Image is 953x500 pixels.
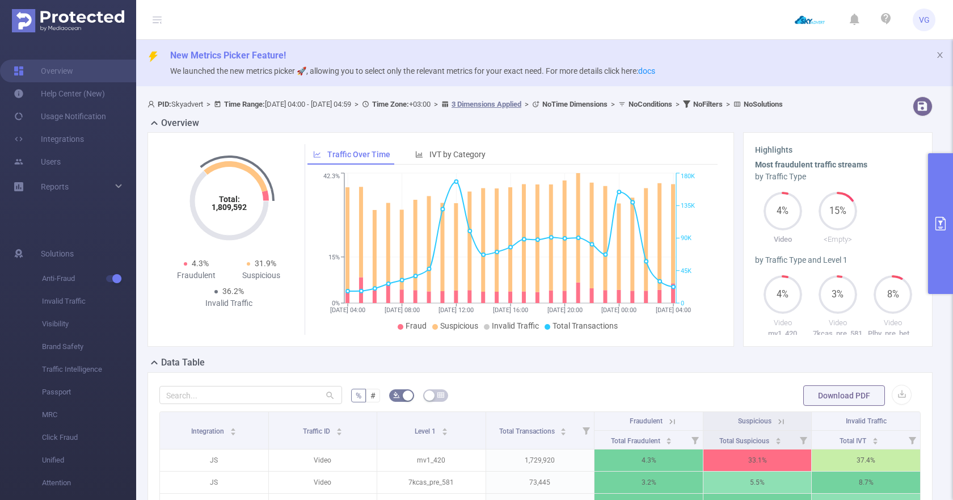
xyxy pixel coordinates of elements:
b: No Solutions [744,100,783,108]
tspan: [DATE] 08:00 [385,306,420,314]
h2: Overview [161,116,199,130]
p: 8.7% [812,472,920,493]
a: Overview [14,60,73,82]
p: Video [755,317,810,329]
span: Unified [42,449,136,472]
div: Sort [665,436,672,443]
i: icon: table [437,392,444,398]
span: MRC [42,404,136,426]
div: Sort [560,426,567,433]
p: mv1_420 [377,449,486,471]
span: Solutions [41,242,74,265]
div: Suspicious [229,270,294,281]
i: icon: caret-down [775,440,781,443]
span: 4% [764,290,802,299]
i: icon: caret-up [560,426,567,430]
i: icon: caret-down [666,440,672,443]
tspan: [DATE] 04:00 [330,306,365,314]
i: icon: caret-down [336,431,342,434]
a: Reports [41,175,69,198]
span: > [351,100,362,108]
p: mv1_420 [755,328,810,339]
span: 15% [819,207,857,216]
b: PID: [158,100,171,108]
span: 3% [819,290,857,299]
span: Anti-Fraud [42,267,136,290]
span: Total IVT [840,437,868,445]
i: icon: bg-colors [393,392,400,398]
span: 4.3% [192,259,209,268]
a: Usage Notification [14,105,106,128]
span: Suspicious [440,321,478,330]
p: JS [160,472,268,493]
div: Sort [230,426,237,433]
p: 1,729,920 [486,449,594,471]
div: Invalid Traffic [196,297,262,309]
p: Video [755,234,810,245]
span: Invalid Traffic [846,417,887,425]
i: icon: caret-up [441,426,448,430]
span: 31.9% [255,259,276,268]
span: Brand Safety [42,335,136,358]
span: Passport [42,381,136,404]
span: Level 1 [415,427,437,435]
a: Users [14,150,61,173]
span: Click Fraud [42,426,136,449]
span: Invalid Traffic [492,321,539,330]
div: Sort [336,426,343,433]
i: Filter menu [795,431,811,449]
span: Reports [41,182,69,191]
span: # [370,391,376,400]
b: No Conditions [629,100,672,108]
i: icon: bar-chart [415,150,423,158]
tspan: 135K [681,202,695,209]
span: Traffic ID [303,427,332,435]
span: > [431,100,441,108]
i: icon: user [147,100,158,108]
span: Total Transactions [499,427,556,435]
span: Suspicious [738,417,771,425]
p: 37.4% [812,449,920,471]
i: icon: caret-up [872,436,878,439]
span: Visibility [42,313,136,335]
span: > [672,100,683,108]
span: Fraudulent [630,417,663,425]
b: Time Zone: [372,100,409,108]
span: Traffic Over Time [327,150,390,159]
p: 5.5% [703,472,812,493]
div: by Traffic Type and Level 1 [755,254,921,266]
p: Video [866,317,921,329]
span: We launched the new metrics picker 🚀, allowing you to select only the relevant metrics for your e... [170,66,655,75]
a: Help Center (New) [14,82,105,105]
tspan: 15% [328,254,340,261]
span: New Metrics Picker Feature! [170,50,286,61]
b: No Time Dimensions [542,100,608,108]
i: icon: caret-up [230,426,237,430]
span: > [608,100,618,108]
i: Filter menu [904,431,920,449]
tspan: 1,809,592 [212,203,247,212]
span: <Empty> [824,235,852,243]
span: VG [919,9,930,31]
tspan: 0% [332,300,340,307]
div: Sort [441,426,448,433]
tspan: 180K [681,173,695,180]
tspan: 0 [681,300,684,307]
p: Video [269,449,377,471]
tspan: 42.3% [323,173,340,180]
p: Plby_pre_bet_116 [866,328,921,339]
button: icon: close [936,49,944,61]
tspan: [DATE] 12:00 [438,306,474,314]
span: 8% [874,290,912,299]
tspan: [DATE] 16:00 [493,306,528,314]
u: 3 Dimensions Applied [452,100,521,108]
span: Integration [191,427,226,435]
p: 73,445 [486,472,594,493]
tspan: 45K [681,267,691,275]
tspan: [DATE] 20:00 [547,306,583,314]
span: > [203,100,214,108]
b: Time Range: [224,100,265,108]
span: 4% [764,207,802,216]
div: Sort [872,436,879,443]
i: icon: caret-down [560,431,567,434]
